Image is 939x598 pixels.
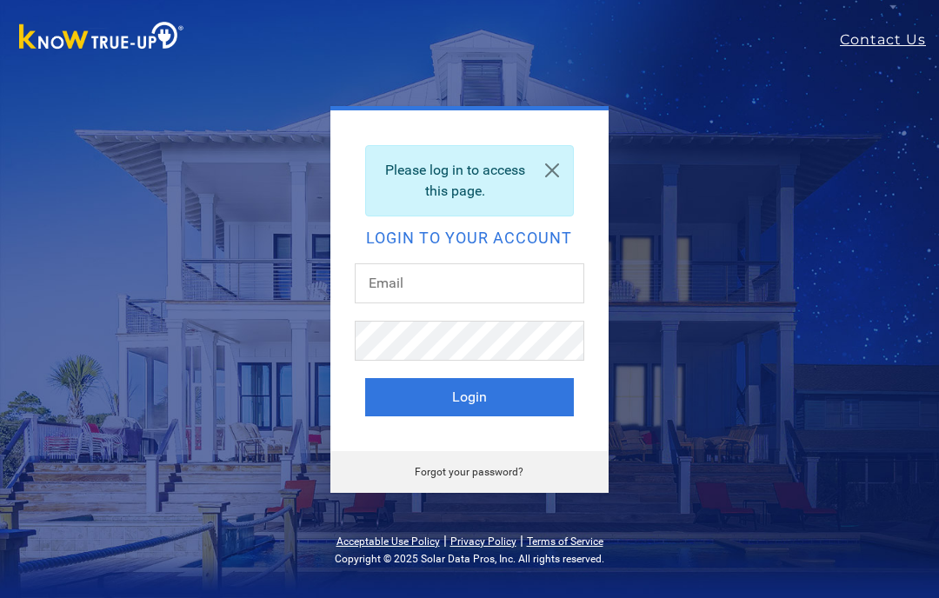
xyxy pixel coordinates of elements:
[336,535,440,548] a: Acceptable Use Policy
[10,18,193,57] img: Know True-Up
[415,466,523,478] a: Forgot your password?
[527,535,603,548] a: Terms of Service
[443,532,447,548] span: |
[450,535,516,548] a: Privacy Policy
[355,263,584,303] input: Email
[531,146,573,195] a: Close
[520,532,523,548] span: |
[365,230,574,246] h2: Login to your account
[365,378,574,416] button: Login
[840,30,939,50] a: Contact Us
[365,145,574,216] div: Please log in to access this page.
